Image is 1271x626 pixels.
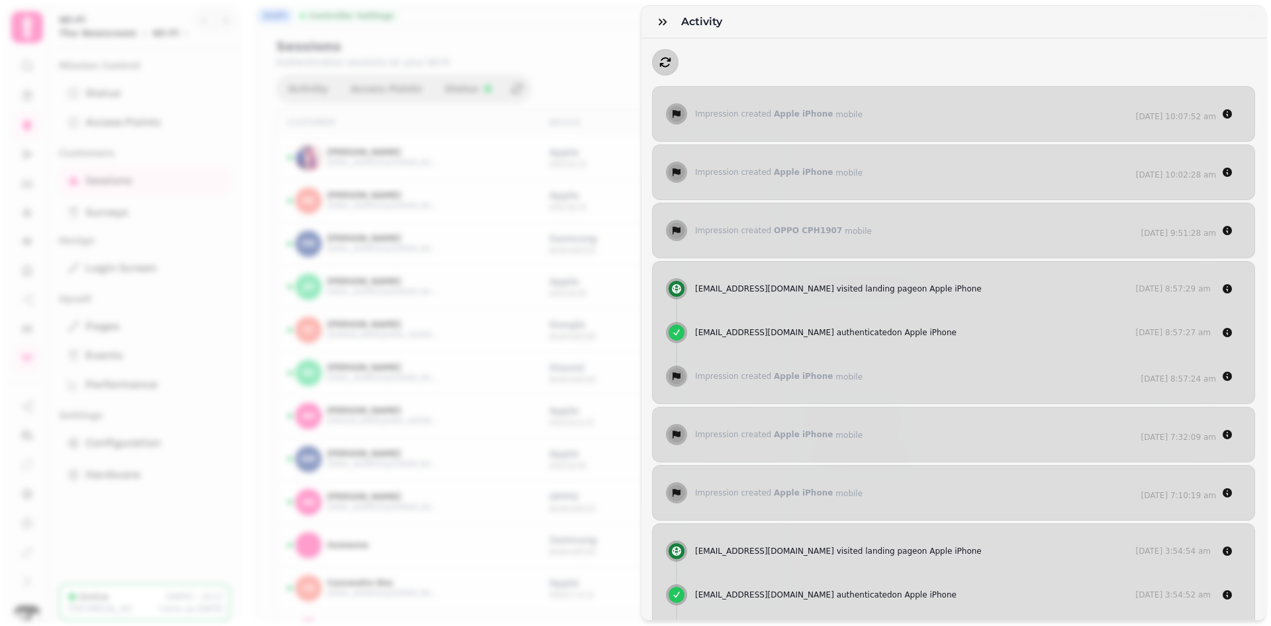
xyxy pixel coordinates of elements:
p: Impression created [695,167,833,178]
span: [EMAIL_ADDRESS][DOMAIN_NAME] [695,284,834,293]
h3: Activity [681,14,728,30]
p: Impression created [695,429,833,440]
time: [DATE] 3:54:54 am [1135,547,1211,556]
span: Apple iPhone [774,372,833,381]
span: OPPO CPH1907 [774,226,842,235]
p: Impression created [695,109,833,119]
span: Apple iPhone [929,547,982,556]
p: Impression created [695,371,833,382]
span: [EMAIL_ADDRESS][DOMAIN_NAME] [695,547,834,556]
span: Apple iPhone [774,168,833,177]
time: [DATE] 7:10:19 am [1141,491,1216,500]
p: visited landing page on [695,546,982,556]
span: Apple iPhone [774,488,833,497]
button: mobile [835,168,863,178]
time: [DATE] 3:54:52 am [1135,590,1211,600]
button: mobile [845,226,872,236]
p: Impression created [695,225,842,236]
span: Apple iPhone [774,109,833,119]
span: Apple iPhone [904,590,957,600]
span: [EMAIL_ADDRESS][DOMAIN_NAME] [695,328,834,337]
p: visited landing page on [695,284,982,294]
time: [DATE] 8:57:24 am [1141,374,1216,384]
p: authenticated on [695,590,957,600]
p: Impression created [695,488,833,498]
p: authenticated on [695,327,957,338]
span: Apple iPhone [904,328,957,337]
time: [DATE] 8:57:27 am [1135,328,1211,337]
button: mobile [835,109,863,120]
time: [DATE] 7:32:09 am [1141,433,1216,442]
time: [DATE] 10:07:52 am [1136,112,1216,121]
button: mobile [835,488,863,499]
time: [DATE] 9:51:28 am [1141,229,1216,238]
button: mobile [835,372,863,382]
span: Apple iPhone [774,430,833,439]
span: [EMAIL_ADDRESS][DOMAIN_NAME] [695,590,834,600]
span: Apple iPhone [929,284,982,293]
time: [DATE] 8:57:29 am [1135,284,1211,293]
button: mobile [835,430,863,441]
time: [DATE] 10:02:28 am [1136,170,1216,180]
